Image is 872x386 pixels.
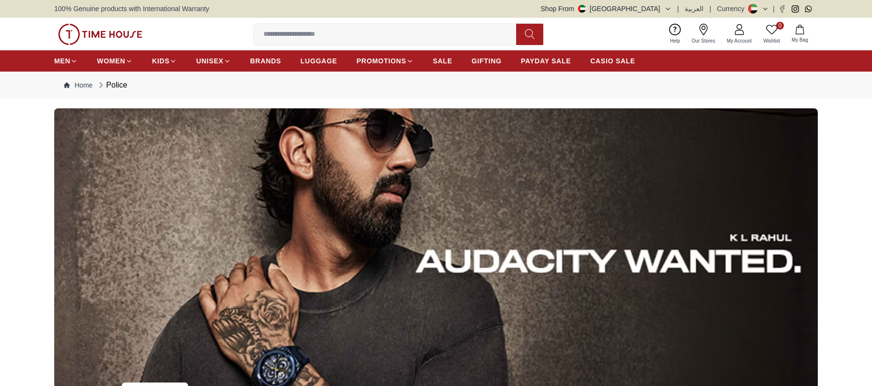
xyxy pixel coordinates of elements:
span: 100% Genuine products with International Warranty [54,4,209,14]
a: MEN [54,52,77,70]
span: GIFTING [472,56,502,66]
span: | [709,4,711,14]
span: | [677,4,679,14]
span: KIDS [152,56,169,66]
a: CASIO SALE [590,52,635,70]
span: CASIO SALE [590,56,635,66]
a: Instagram [792,5,799,13]
a: Whatsapp [805,5,812,13]
a: GIFTING [472,52,502,70]
span: SALE [433,56,452,66]
a: Our Stores [686,22,721,46]
a: Facebook [779,5,786,13]
a: 0Wishlist [758,22,786,46]
span: My Account [723,37,756,45]
span: Our Stores [688,37,719,45]
div: Currency [717,4,749,14]
span: Wishlist [760,37,784,45]
a: SALE [433,52,452,70]
a: KIDS [152,52,177,70]
img: United Arab Emirates [578,5,586,13]
span: UNISEX [196,56,223,66]
button: العربية [685,4,704,14]
a: UNISEX [196,52,230,70]
a: PAYDAY SALE [521,52,571,70]
span: MEN [54,56,70,66]
span: WOMEN [97,56,125,66]
span: PAYDAY SALE [521,56,571,66]
img: ... [58,24,142,45]
span: My Bag [788,36,812,44]
span: 0 [776,22,784,30]
a: Help [664,22,686,46]
button: Shop From[GEOGRAPHIC_DATA] [541,4,672,14]
span: PROMOTIONS [356,56,406,66]
button: My Bag [786,23,814,45]
div: Police [96,79,127,91]
a: Home [64,80,92,90]
span: | [773,4,775,14]
a: WOMEN [97,52,133,70]
nav: Breadcrumb [54,72,818,99]
span: LUGGAGE [301,56,337,66]
a: PROMOTIONS [356,52,413,70]
a: BRANDS [250,52,281,70]
span: Help [666,37,684,45]
a: LUGGAGE [301,52,337,70]
span: BRANDS [250,56,281,66]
